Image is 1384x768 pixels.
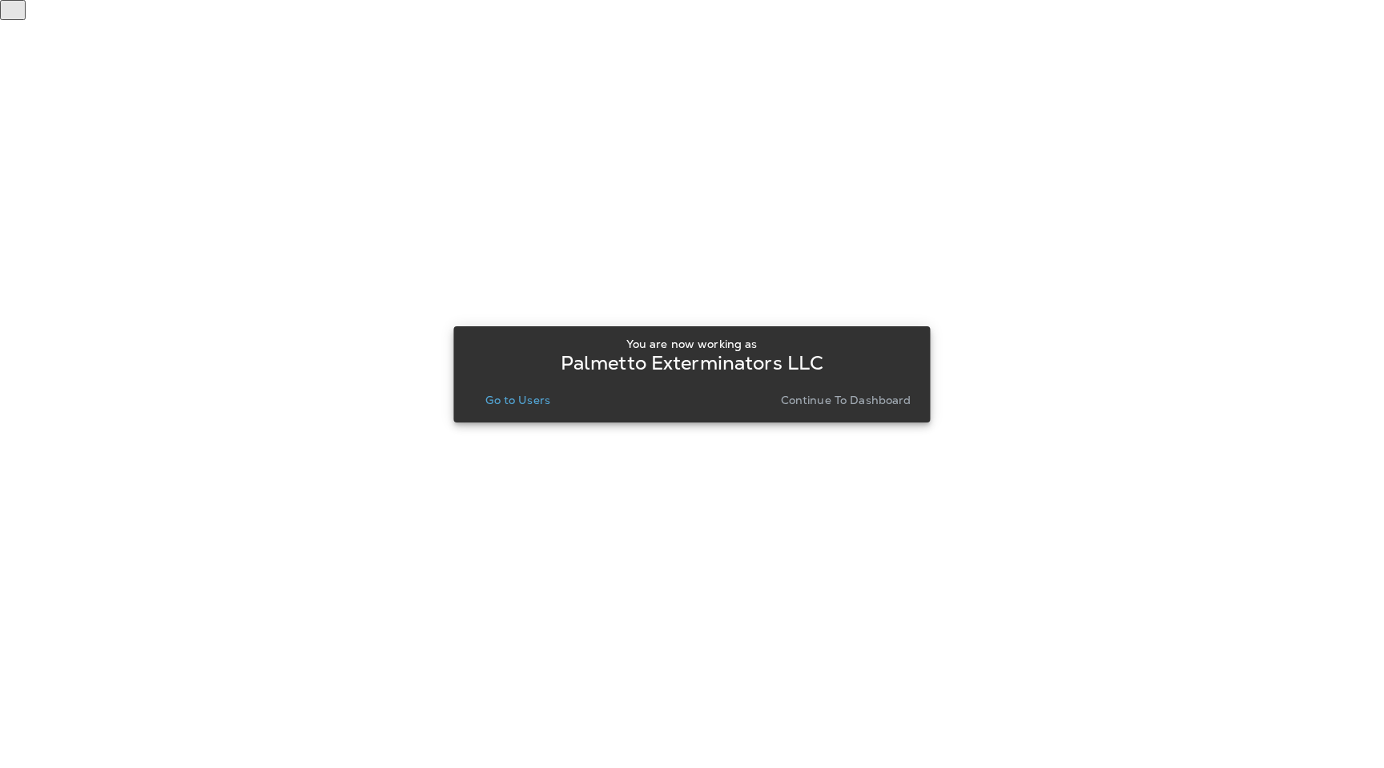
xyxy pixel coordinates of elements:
p: You are now working as [626,338,757,350]
button: Go to Users [479,389,557,411]
p: Go to Users [485,394,550,406]
button: Continue to Dashboard [774,389,918,411]
p: Continue to Dashboard [781,394,911,406]
p: Palmetto Exterminators LLC [561,357,824,370]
